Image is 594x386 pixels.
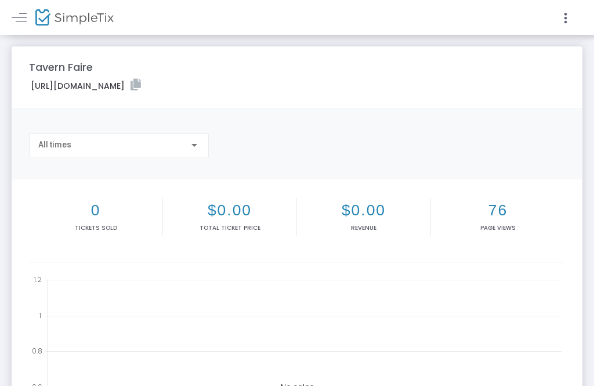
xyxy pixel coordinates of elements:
span: All times [38,140,71,149]
p: Revenue [299,223,428,232]
p: Page Views [433,223,563,232]
label: [URL][DOMAIN_NAME] [31,79,141,92]
m-panel-title: Tavern Faire [29,59,93,75]
h2: $0.00 [165,201,294,220]
p: Total Ticket Price [165,223,294,232]
h2: 76 [433,201,563,220]
h2: $0.00 [299,201,428,220]
p: Tickets sold [31,223,160,232]
h2: 0 [31,201,160,220]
